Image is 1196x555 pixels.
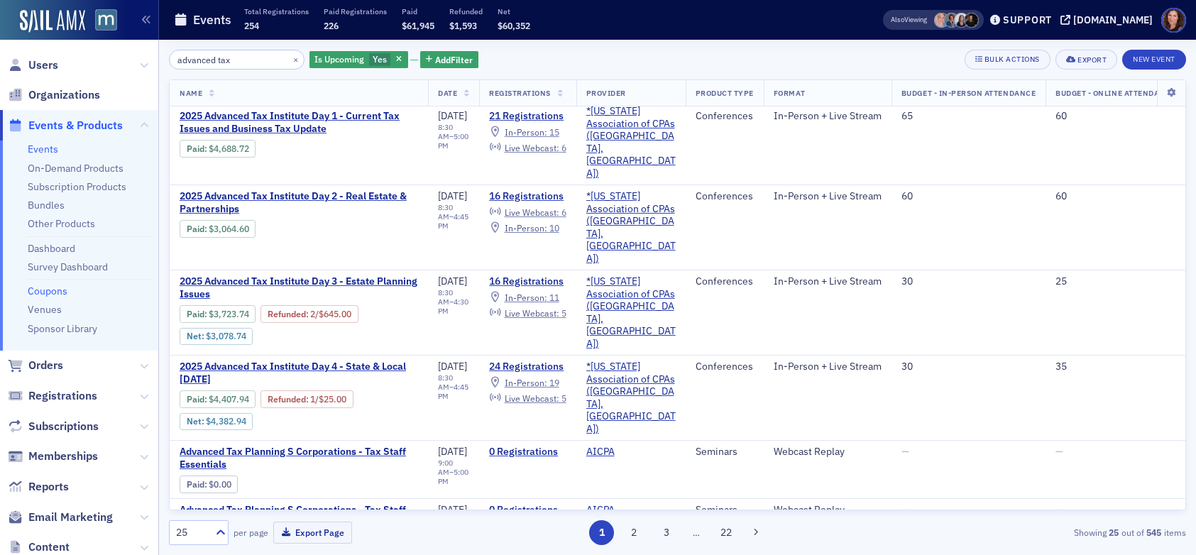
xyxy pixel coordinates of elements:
div: Paid: 21 - $440794 [180,390,256,407]
span: Lauren McDonough [964,13,979,28]
time: 9:00 AM [438,458,453,477]
a: Content [8,539,70,555]
time: 5:00 PM [438,131,468,150]
div: Also [891,15,904,24]
p: Refunded [449,6,483,16]
span: … [686,526,706,539]
time: 4:45 PM [438,211,468,231]
div: 30 [901,275,1036,288]
div: Conferences [696,190,754,203]
a: 0 Registrations [489,504,566,517]
span: $60,352 [498,20,530,31]
span: Memberships [28,449,98,464]
span: Live Webcast : [505,392,559,404]
span: [DATE] [438,360,467,373]
a: Advanced Tax Planning S Corporations - Tax Staff Essentials [180,446,418,471]
span: Dee Sullivan [934,13,949,28]
span: — [901,445,909,458]
span: AICPA [586,504,676,517]
a: In-Person: 10 [489,222,559,233]
label: per page [234,526,268,539]
a: Other Products [28,217,95,230]
span: AICPA [586,446,676,458]
span: 5 [561,307,566,319]
span: Add Filter [435,53,473,66]
div: 60 [901,190,1036,203]
img: SailAMX [20,10,85,33]
a: 2025 Advanced Tax Institute Day 1 - Current Tax Issues and Business Tax Update [180,110,418,135]
span: $61,945 [402,20,434,31]
time: 4:30 PM [438,297,468,316]
a: 24 Registrations [489,361,566,373]
span: — [901,503,909,516]
span: Profile [1161,8,1186,33]
span: 2025 Advanced Tax Institute Day 4 - State & Local Tax Day [180,361,418,385]
div: Net: $438294 [180,413,253,430]
a: 2025 Advanced Tax Institute Day 3 - Estate Planning Issues [180,275,418,300]
button: New Event [1122,50,1186,70]
span: Net : [187,416,206,427]
span: Chris Dougherty [944,13,959,28]
span: 226 [324,20,339,31]
span: In-Person : [505,377,547,388]
span: 6 [561,207,566,218]
span: Email Marketing [28,510,113,525]
span: In-Person : [505,126,547,137]
div: – [438,458,469,486]
span: $3,078.74 [206,331,246,341]
span: [DATE] [438,109,467,122]
button: Export [1055,50,1117,70]
a: Live Webcast: 5 [489,392,566,404]
p: Paid Registrations [324,6,387,16]
span: 15 [549,126,559,137]
span: Live Webcast : [505,207,559,218]
span: $4,688.72 [209,143,249,154]
span: 2025 Advanced Tax Institute Day 2 - Real Estate & Partnerships [180,190,418,215]
div: – [438,123,469,150]
a: Registrations [8,388,97,404]
div: In-Person + Live Stream [774,110,882,123]
time: 4:45 PM [438,382,468,401]
span: Events & Products [28,118,123,133]
div: Conferences [696,361,754,373]
a: Users [8,57,58,73]
button: 2 [622,520,647,545]
div: Conferences [696,275,754,288]
span: : [187,143,209,154]
span: *Maryland Association of CPAs (Timonium, MD) [586,190,676,265]
span: $645.00 [319,309,351,319]
button: × [290,53,302,65]
a: Advanced Tax Planning S Corporations - Tax Staff Essentials [180,504,418,529]
span: $3,723.74 [209,309,249,319]
span: Provider [586,88,626,98]
button: 22 [713,520,738,545]
a: Events [28,143,58,155]
p: Net [498,6,530,16]
p: Paid [402,6,434,16]
span: Subscriptions [28,419,99,434]
div: In-Person + Live Stream [774,361,882,373]
button: Export Page [273,522,352,544]
div: In-Person + Live Stream [774,275,882,288]
span: *Maryland Association of CPAs (Timonium, MD) [586,105,676,180]
span: [DATE] [438,503,467,516]
a: *[US_STATE] Association of CPAs ([GEOGRAPHIC_DATA], [GEOGRAPHIC_DATA]) [586,190,676,265]
span: 19 [549,377,559,388]
a: Sponsor Library [28,322,97,335]
span: $0.00 [209,479,231,490]
span: : [187,394,209,405]
span: 254 [244,20,259,31]
a: View Homepage [85,9,117,33]
span: Product Type [696,88,754,98]
a: Organizations [8,87,100,103]
span: $1,593 [449,20,477,31]
span: Name [180,88,202,98]
div: Refunded: 19 - $372374 [260,305,358,322]
time: 8:30 AM [438,373,453,392]
a: Paid [187,394,204,405]
span: : [268,309,310,319]
a: 16 Registrations [489,190,566,203]
div: Showing out of items [857,526,1186,539]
